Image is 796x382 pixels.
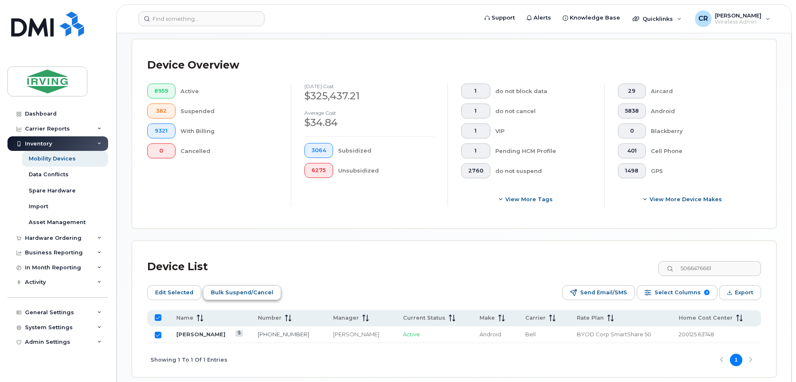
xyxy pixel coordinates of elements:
[651,123,748,138] div: Blackberry
[468,108,483,114] span: 1
[461,192,591,207] button: View more tags
[147,84,176,99] button: 8959
[461,123,490,138] button: 1
[625,148,639,154] span: 401
[679,314,733,322] span: Home Cost Center
[521,10,557,26] a: Alerts
[403,314,445,322] span: Current Status
[495,143,591,158] div: Pending HCM Profile
[333,330,388,338] div: [PERSON_NAME]
[651,163,748,178] div: GPS
[304,110,434,116] h4: Average cost
[211,286,273,299] span: Bulk Suspend/Cancel
[180,123,278,138] div: With Billing
[176,331,225,338] a: [PERSON_NAME]
[735,286,753,299] span: Export
[147,104,176,118] button: 382
[468,88,483,94] span: 1
[562,285,635,300] button: Send Email/SMS
[147,143,176,158] button: 0
[176,314,193,322] span: Name
[577,331,651,338] span: BYOD Corp SmartShare 50
[468,148,483,154] span: 1
[338,163,435,178] div: Unsubsidized
[495,104,591,118] div: do not cancel
[311,167,326,174] span: 6275
[618,143,646,158] button: 401
[651,84,748,99] div: Aircard
[304,89,434,103] div: $325,437.21
[147,123,176,138] button: 9321
[258,331,309,338] a: [PHONE_NUMBER]
[618,163,646,178] button: 1498
[147,54,239,76] div: Device Overview
[154,108,168,114] span: 382
[151,354,227,366] span: Showing 1 To 1 Of 1 Entries
[651,104,748,118] div: Android
[658,261,761,276] input: Search Device List ...
[461,104,490,118] button: 1
[495,84,591,99] div: do not block data
[333,314,359,322] span: Manager
[154,128,168,134] span: 9321
[304,163,333,178] button: 6275
[479,10,521,26] a: Support
[643,15,673,22] span: Quicklinks
[403,331,420,338] span: Active
[525,314,546,322] span: Carrier
[618,123,646,138] button: 0
[618,192,748,207] button: View More Device Makes
[651,143,748,158] div: Cell Phone
[689,10,776,27] div: Crystal Rowe
[495,123,591,138] div: VIP
[618,104,646,118] button: 5838
[461,163,490,178] button: 2760
[258,314,282,322] span: Number
[480,331,501,338] span: Android
[637,285,717,300] button: Select Columns 9
[715,12,761,19] span: [PERSON_NAME]
[154,148,168,154] span: 0
[698,14,708,24] span: CR
[304,84,434,89] h4: [DATE] cost
[625,128,639,134] span: 0
[468,168,483,174] span: 2760
[154,88,168,94] span: 8959
[304,116,434,130] div: $34.84
[480,314,495,322] span: Make
[557,10,626,26] a: Knowledge Base
[505,195,553,203] span: View more tags
[704,290,709,295] span: 9
[580,286,627,299] span: Send Email/SMS
[147,285,201,300] button: Edit Selected
[338,143,435,158] div: Subsidized
[461,84,490,99] button: 1
[155,286,193,299] span: Edit Selected
[138,11,265,26] input: Find something...
[468,128,483,134] span: 1
[495,163,591,178] div: do not suspend
[203,285,281,300] button: Bulk Suspend/Cancel
[311,147,326,154] span: 3064
[650,195,722,203] span: View More Device Makes
[570,14,620,22] span: Knowledge Base
[525,331,536,338] span: Bell
[180,104,278,118] div: Suspended
[147,256,208,278] div: Device List
[180,143,278,158] div: Cancelled
[235,330,243,337] a: View Last Bill
[577,314,604,322] span: Rate Plan
[625,108,639,114] span: 5838
[534,14,551,22] span: Alerts
[180,84,278,99] div: Active
[730,354,742,366] button: Page 1
[461,143,490,158] button: 1
[492,14,515,22] span: Support
[655,286,701,299] span: Select Columns
[618,84,646,99] button: 29
[625,88,639,94] span: 29
[304,143,333,158] button: 3064
[625,168,639,174] span: 1498
[627,10,687,27] div: Quicklinks
[679,331,714,338] span: 200125.63748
